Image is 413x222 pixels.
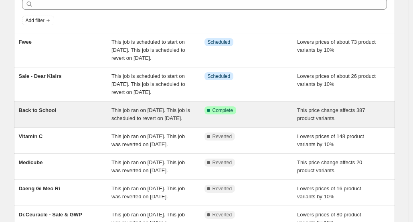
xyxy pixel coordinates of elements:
[213,212,232,218] span: Reverted
[297,39,376,53] span: Lowers prices of about 73 product variants by 10%
[19,185,60,191] span: Daeng Gi Meo Ri
[297,133,364,147] span: Lowers prices of 148 product variants by 10%
[19,39,32,45] span: Fwee
[213,107,233,114] span: Complete
[26,17,45,24] span: Add filter
[19,212,82,218] span: Dr.Ceuracle - Sale & GWP
[111,185,185,200] span: This job ran on [DATE]. This job was reverted on [DATE].
[19,159,43,165] span: Medicube
[111,73,185,95] span: This job is scheduled to start on [DATE]. This job is scheduled to revert on [DATE].
[213,159,232,166] span: Reverted
[297,159,362,173] span: This price change affects 20 product variants.
[111,39,185,61] span: This job is scheduled to start on [DATE]. This job is scheduled to revert on [DATE].
[297,107,365,121] span: This price change affects 387 product variants.
[111,107,190,121] span: This job ran on [DATE]. This job is scheduled to revert on [DATE].
[111,133,185,147] span: This job ran on [DATE]. This job was reverted on [DATE].
[111,159,185,173] span: This job ran on [DATE]. This job was reverted on [DATE].
[213,133,232,140] span: Reverted
[208,39,231,45] span: Scheduled
[19,107,57,113] span: Back to School
[297,185,361,200] span: Lowers prices of 16 product variants by 10%
[22,16,54,25] button: Add filter
[19,73,62,79] span: Sale - Dear Klairs
[297,73,376,87] span: Lowers prices of about 26 product variants by 10%
[208,73,231,79] span: Scheduled
[19,133,43,139] span: Vitamin C
[213,185,232,192] span: Reverted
